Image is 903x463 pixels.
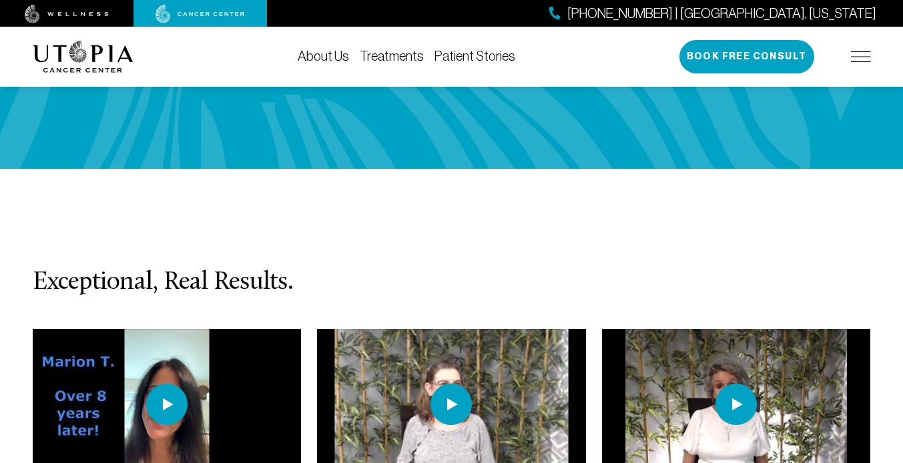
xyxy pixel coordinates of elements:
[298,49,349,63] a: About Us
[360,49,424,63] a: Treatments
[549,4,876,23] a: [PHONE_NUMBER] | [GEOGRAPHIC_DATA], [US_STATE]
[33,269,871,297] h3: Exceptional, Real Results.
[851,51,871,62] img: icon-hamburger
[434,49,515,63] a: Patient Stories
[715,384,757,425] img: play icon
[146,384,188,425] img: play icon
[567,4,876,23] span: [PHONE_NUMBER] | [GEOGRAPHIC_DATA], [US_STATE]
[156,5,245,23] img: cancer center
[679,40,814,73] button: Book Free Consult
[33,41,133,73] img: logo
[25,5,109,23] img: wellness
[430,384,472,425] img: play icon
